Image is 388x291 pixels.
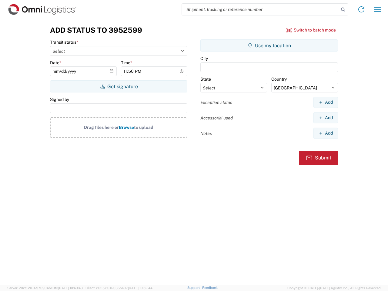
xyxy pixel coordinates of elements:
button: Get signature [50,80,187,92]
button: Add [313,97,338,108]
button: Use my location [200,39,338,52]
button: Submit [299,151,338,165]
span: [DATE] 10:52:44 [128,286,152,290]
span: Drag files here or [84,125,119,130]
label: Date [50,60,61,65]
label: Signed by [50,97,69,102]
span: to upload [134,125,153,130]
label: Accessorial used [200,115,233,121]
h3: Add Status to 3952599 [50,26,142,35]
span: Client: 2025.20.0-035ba07 [85,286,152,290]
span: Server: 2025.20.0-970904bc0f3 [7,286,83,290]
span: Copyright © [DATE]-[DATE] Agistix Inc., All Rights Reserved [287,285,381,291]
label: Time [121,60,132,65]
label: Exception status [200,100,232,105]
button: Add [313,112,338,123]
label: Transit status [50,39,78,45]
label: State [200,76,211,82]
label: Country [271,76,287,82]
a: Support [187,286,202,289]
button: Switch to batch mode [286,25,336,35]
input: Shipment, tracking or reference number [182,4,339,15]
span: Browse [119,125,134,130]
label: Notes [200,131,212,136]
a: Feedback [202,286,218,289]
span: [DATE] 10:43:43 [58,286,83,290]
label: City [200,56,208,61]
button: Add [313,128,338,139]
